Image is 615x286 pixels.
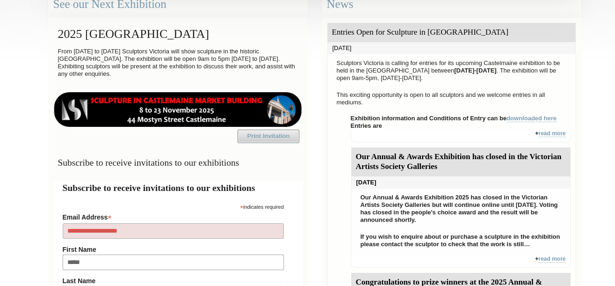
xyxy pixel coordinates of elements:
h3: Subscribe to receive invitations to our exhibitions [53,154,303,172]
label: Last Name [63,277,284,285]
strong: Exhibition information and Conditions of Entry can be [351,115,557,122]
a: read more [538,256,565,263]
strong: [DATE]-[DATE] [454,67,497,74]
p: From [DATE] to [DATE] Sculptors Victoria will show sculpture in the historic [GEOGRAPHIC_DATA]. T... [53,45,303,80]
p: Sculptors Victoria is calling for entries for its upcoming Castelmaine exhibition to be held in t... [332,57,571,84]
div: [DATE] [327,42,576,54]
p: If you wish to enquire about or purchase a sculpture in the exhibition please contact the sculpto... [356,231,566,250]
p: Our Annual & Awards Exhibition 2025 has closed in the Victorian Artists Society Galleries but wil... [356,191,566,226]
p: This exciting opportunity is open to all sculptors and we welcome entries in all mediums. [332,89,571,109]
h2: 2025 [GEOGRAPHIC_DATA] [53,22,303,45]
div: + [351,255,571,268]
label: Email Address [63,211,284,222]
h2: Subscribe to receive invitations to our exhibitions [63,181,293,195]
div: Entries Open for Sculpture in [GEOGRAPHIC_DATA] [327,23,576,42]
div: Our Annual & Awards Exhibition has closed in the Victorian Artists Society Galleries [351,147,571,176]
a: Print Invitation [238,130,299,143]
a: read more [538,130,565,137]
div: [DATE] [351,176,571,189]
img: castlemaine-ldrbd25v2.png [53,92,303,127]
a: downloaded here [506,115,557,122]
div: + [351,130,571,142]
label: First Name [63,246,284,253]
div: indicates required [63,202,284,211]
